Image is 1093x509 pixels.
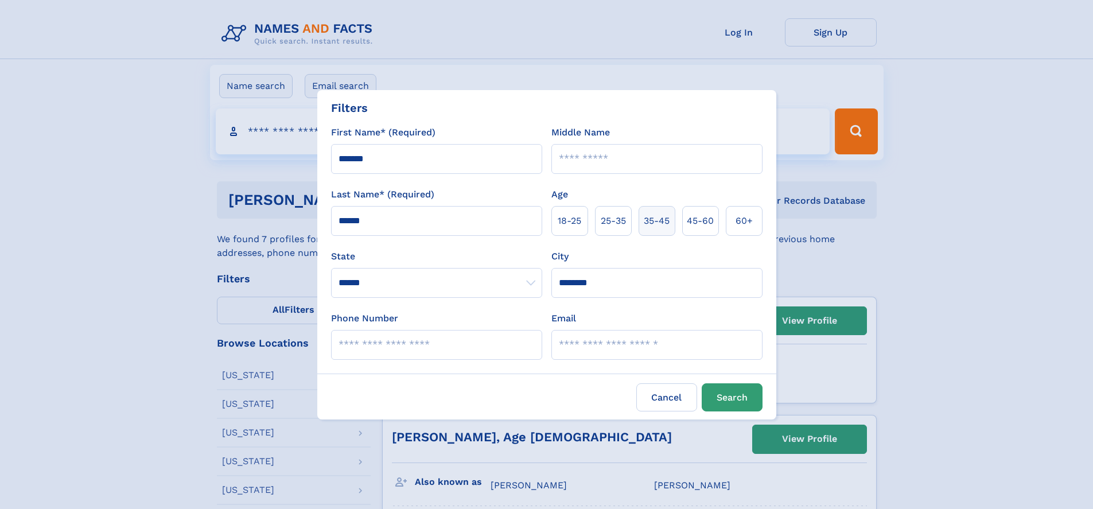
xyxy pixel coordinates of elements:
label: Email [551,312,576,325]
label: State [331,250,542,263]
label: City [551,250,569,263]
label: Age [551,188,568,201]
button: Search [702,383,763,411]
label: Phone Number [331,312,398,325]
span: 25‑35 [601,214,626,228]
label: Middle Name [551,126,610,139]
span: 45‑60 [687,214,714,228]
span: 18‑25 [558,214,581,228]
span: 35‑45 [644,214,670,228]
label: Cancel [636,383,697,411]
label: First Name* (Required) [331,126,435,139]
span: 60+ [736,214,753,228]
div: Filters [331,99,368,116]
label: Last Name* (Required) [331,188,434,201]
